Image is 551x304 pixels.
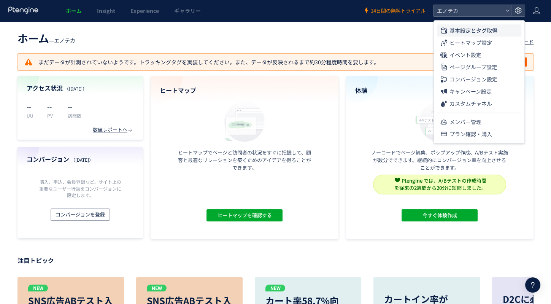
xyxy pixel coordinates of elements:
h4: アクセス状況 [27,84,134,92]
span: コンバージョン設定 [449,73,497,85]
p: ヒートマップでページと訪問者の状況をすぐに把握して、顧客と最適なリレーションを築くためのアイデアを得ることができます。 [176,149,313,172]
span: ホーム [66,7,82,14]
span: 今すぐ体験作成 [422,209,457,221]
button: ヒートマップを確認する [206,209,283,221]
a: 14日間の無料トライアル [363,7,426,14]
h4: ヒートマップ [160,86,329,95]
p: UU [27,112,38,119]
span: エノテカ [54,37,75,44]
span: カスタムチャネル [449,97,492,110]
p: -- [27,100,38,112]
span: ホーム [17,30,49,46]
span: ギャラリー [174,7,201,14]
span: キャンペーン設定 [449,85,492,97]
button: 今すぐ体験作成 [402,209,478,221]
span: （[DATE]） [71,156,94,163]
p: 購入、申込、会員登録など、サイト上の重要なユーザー行動をコンバージョンに設定します。 [37,178,123,198]
p: まだデータが計測されていないようです。トラッキングタグを実装してください。また、データが反映されるまで約30分程度時間を要します。 [24,57,379,67]
span: エノテカ [435,5,502,16]
p: 訪問数 [68,112,81,119]
span: ヒートマップを確認する [217,209,272,221]
p: PV [47,112,59,119]
p: -- [47,100,59,112]
img: svg+xml,%3c [395,177,400,183]
span: Experience [130,7,159,14]
span: 基本設定とタグ取得 [449,24,497,37]
p: -- [68,100,81,112]
button: コンバージョンを登録 [51,209,110,221]
span: イベント設定 [449,49,481,61]
p: 注目トピック [17,254,534,266]
h4: コンバージョン [27,155,134,164]
div: 数値レポートへ [93,126,134,134]
span: ページグループ設定 [449,61,497,73]
p: NEW [265,285,285,291]
p: ノーコードでページ編集、ポップアップ作成、A/Bテスト実施が数分でできます。継続的にコンバージョン率を向上させることができます。 [371,149,508,172]
span: （[DATE]） [64,85,87,92]
span: Ptengine では、A/Bテストの作成時間 を従来の2週間から20分に短縮しました。 [394,177,486,191]
p: NEW [147,285,167,291]
span: Insight [97,7,115,14]
span: ヒートマップ設定 [449,37,492,49]
h4: 体験 [355,86,525,95]
span: メンバー管理 [449,116,481,128]
span: コンバージョンを登録 [56,209,105,221]
div: — [17,30,75,46]
span: 14日間の無料トライアル [371,7,426,14]
img: home_experience_onbo_jp-C5-EgdA0.svg [412,99,467,144]
p: NEW [28,285,48,291]
span: プラン確認・購入 [449,128,492,140]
